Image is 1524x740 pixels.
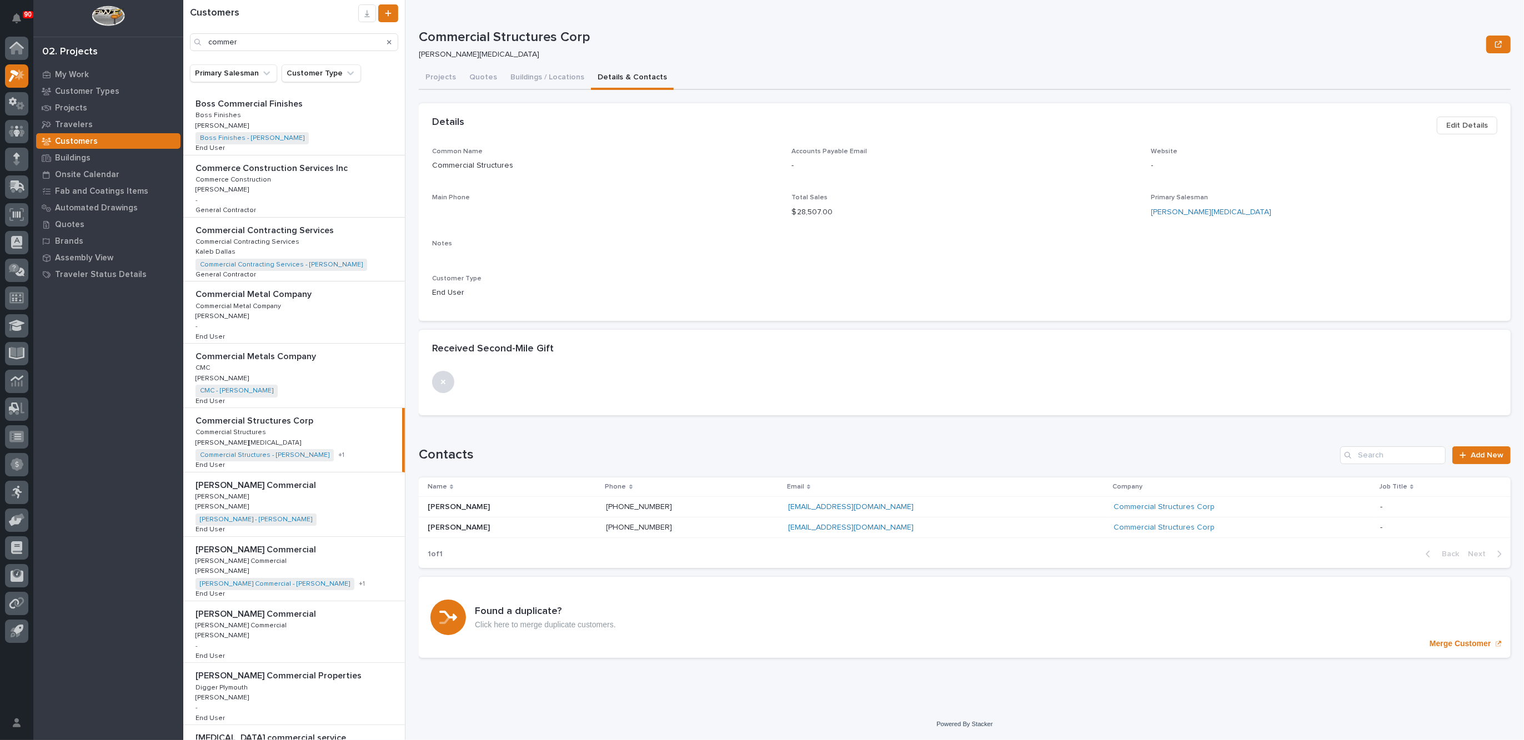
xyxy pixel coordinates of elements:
[195,287,314,300] p: Commercial Metal Company
[791,148,867,155] span: Accounts Payable Email
[183,663,405,725] a: [PERSON_NAME] Commercial Properties[PERSON_NAME] Commercial Properties Digger PlymouthDigger Plym...
[195,349,318,362] p: Commercial Metals Company
[1151,194,1209,201] span: Primary Salesman
[432,194,470,201] span: Main Phone
[195,630,251,640] p: [PERSON_NAME]
[787,481,804,493] p: Email
[33,249,183,266] a: Assembly View
[195,269,258,279] p: General Contractor
[55,220,84,230] p: Quotes
[190,33,398,51] div: Search
[1114,502,1215,512] a: Commercial Structures Corp
[195,437,303,447] p: [PERSON_NAME][MEDICAL_DATA]
[183,155,405,218] a: Commerce Construction Services IncCommerce Construction Services Inc Commerce ConstructionCommerc...
[33,116,183,133] a: Travelers
[791,160,1137,172] p: -
[33,149,183,166] a: Buildings
[33,266,183,283] a: Traveler Status Details
[195,97,305,109] p: Boss Commercial Finishes
[195,197,198,204] p: -
[419,496,1511,517] tr: [PERSON_NAME][PERSON_NAME] [PHONE_NUMBER] [EMAIL_ADDRESS][DOMAIN_NAME] Commercial Structures Corp --
[432,287,778,299] p: End User
[195,692,251,702] p: [PERSON_NAME]
[419,577,1511,658] a: Merge Customer
[591,67,674,90] button: Details & Contacts
[195,204,258,214] p: General Contractor
[606,523,673,531] a: [PHONE_NUMBER]
[419,541,452,568] p: 1 of 1
[190,7,358,19] h1: Customers
[183,472,405,537] a: [PERSON_NAME] Commercial[PERSON_NAME] Commercial [PERSON_NAME][PERSON_NAME] [PERSON_NAME][PERSON_...
[1463,549,1511,559] button: Next
[200,580,350,588] a: [PERSON_NAME] Commercial - [PERSON_NAME]
[338,452,344,459] span: + 1
[428,500,492,512] p: [PERSON_NAME]
[200,451,329,459] a: Commercial Structures - [PERSON_NAME]
[200,261,363,269] a: Commercial Contracting Services - [PERSON_NAME]
[504,67,591,90] button: Buildings / Locations
[195,682,250,692] p: Digger Plymouth
[195,704,198,712] p: -
[1446,119,1488,132] span: Edit Details
[282,64,361,82] button: Customer Type
[432,117,464,129] h2: Details
[432,148,483,155] span: Common Name
[183,408,405,472] a: Commercial Structures CorpCommercial Structures Corp Commercial StructuresCommercial Structures [...
[195,642,198,650] p: -
[1452,446,1511,464] a: Add New
[55,153,91,163] p: Buildings
[33,199,183,216] a: Automated Drawings
[195,565,251,575] p: [PERSON_NAME]
[195,331,227,341] p: End User
[475,606,616,618] h3: Found a duplicate?
[183,537,405,601] a: [PERSON_NAME] Commercial[PERSON_NAME] Commercial [PERSON_NAME] Commercial[PERSON_NAME] Commercial...
[428,521,492,532] p: [PERSON_NAME]
[195,459,227,469] p: End User
[195,372,251,382] p: [PERSON_NAME]
[1380,500,1385,512] p: -
[419,29,1482,46] p: Commercial Structures Corp
[1435,549,1459,559] span: Back
[55,236,83,246] p: Brands
[92,6,124,26] img: Workspace Logo
[195,523,227,533] p: End User
[788,503,914,511] a: [EMAIL_ADDRESS][DOMAIN_NAME]
[1430,639,1491,648] p: Merge Customer
[936,721,992,727] a: Powered By Stacker
[55,137,98,147] p: Customers
[1340,446,1446,464] div: Search
[183,91,405,155] a: Boss Commercial FinishesBoss Commercial Finishes Boss FinishesBoss Finishes [PERSON_NAME][PERSON_...
[195,109,243,119] p: Boss Finishes
[359,581,365,587] span: + 1
[195,310,251,320] p: [PERSON_NAME]
[463,67,504,90] button: Quotes
[200,516,312,523] a: [PERSON_NAME] - [PERSON_NAME]
[55,253,113,263] p: Assembly View
[475,620,616,630] p: Click here to merge duplicate customers.
[1151,160,1497,172] p: -
[432,275,482,282] span: Customer Type
[195,620,289,630] p: [PERSON_NAME] Commercial
[195,142,227,152] p: End User
[791,207,1137,218] p: $ 28,507.00
[183,218,405,282] a: Commercial Contracting ServicesCommercial Contracting Services Commercial Contracting ServicesCom...
[195,395,227,405] p: End User
[1417,549,1463,559] button: Back
[33,66,183,83] a: My Work
[190,64,277,82] button: Primary Salesman
[195,491,251,501] p: [PERSON_NAME]
[791,194,828,201] span: Total Sales
[1380,521,1385,532] p: -
[14,13,28,31] div: Notifications90
[195,542,318,555] p: [PERSON_NAME] Commercial
[195,607,318,620] p: [PERSON_NAME] Commercial
[55,70,89,80] p: My Work
[195,236,302,246] p: Commercial Contracting Services
[1112,481,1142,493] p: Company
[419,67,463,90] button: Projects
[33,216,183,233] a: Quotes
[55,203,138,213] p: Automated Drawings
[788,523,914,531] a: [EMAIL_ADDRESS][DOMAIN_NAME]
[1151,148,1178,155] span: Website
[55,187,148,197] p: Fab and Coatings Items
